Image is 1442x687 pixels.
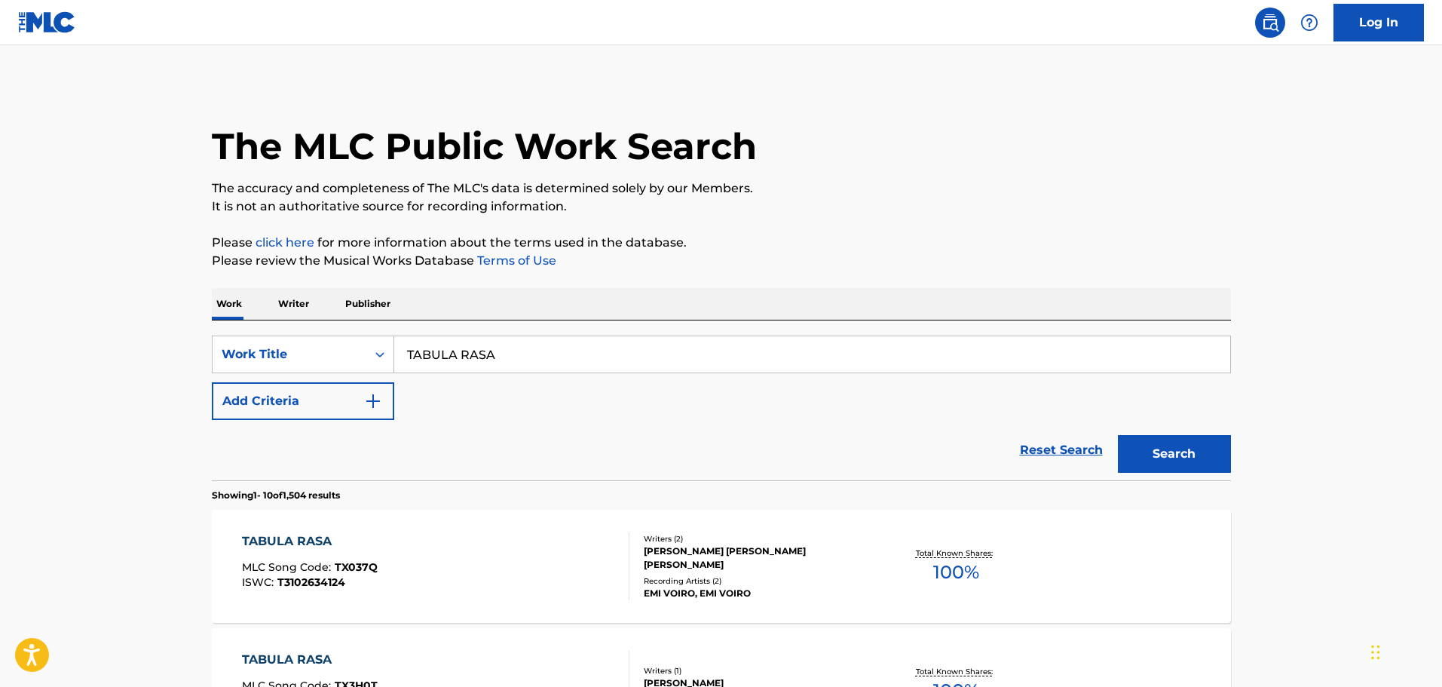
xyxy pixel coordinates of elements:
[212,252,1231,270] p: Please review the Musical Works Database
[242,575,277,589] span: ISWC :
[474,253,556,268] a: Terms of Use
[212,510,1231,623] a: TABULA RASAMLC Song Code:TX037QISWC:T3102634124Writers (2)[PERSON_NAME] [PERSON_NAME] [PERSON_NAM...
[212,124,757,169] h1: The MLC Public Work Search
[933,559,979,586] span: 100 %
[644,533,871,544] div: Writers ( 2 )
[1118,435,1231,473] button: Search
[212,382,394,420] button: Add Criteria
[1294,8,1324,38] div: Help
[18,11,76,33] img: MLC Logo
[277,575,345,589] span: T3102634124
[242,560,335,574] span: MLC Song Code :
[341,288,395,320] p: Publisher
[644,544,871,572] div: [PERSON_NAME] [PERSON_NAME] [PERSON_NAME]
[274,288,314,320] p: Writer
[212,489,340,502] p: Showing 1 - 10 of 1,504 results
[1300,14,1318,32] img: help
[222,345,357,363] div: Work Title
[212,198,1231,216] p: It is not an authoritative source for recording information.
[335,560,378,574] span: TX037Q
[1012,434,1110,467] a: Reset Search
[242,532,378,551] div: TABULA RASA
[256,235,314,250] a: click here
[644,575,871,587] div: Recording Artists ( 2 )
[644,587,871,600] div: EMI VOIRO, EMI VOIRO
[1371,630,1380,675] div: Drag
[212,234,1231,252] p: Please for more information about the terms used in the database.
[364,392,382,410] img: 9d2ae6d4665cec9f34b9.svg
[916,666,997,677] p: Total Known Shares:
[212,336,1231,480] form: Search Form
[212,179,1231,198] p: The accuracy and completeness of The MLC's data is determined solely by our Members.
[1255,8,1285,38] a: Public Search
[644,665,871,676] div: Writers ( 1 )
[242,651,378,669] div: TABULA RASA
[1367,615,1442,687] iframe: Chat Widget
[212,288,246,320] p: Work
[1261,14,1279,32] img: search
[916,547,997,559] p: Total Known Shares:
[1333,4,1424,41] a: Log In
